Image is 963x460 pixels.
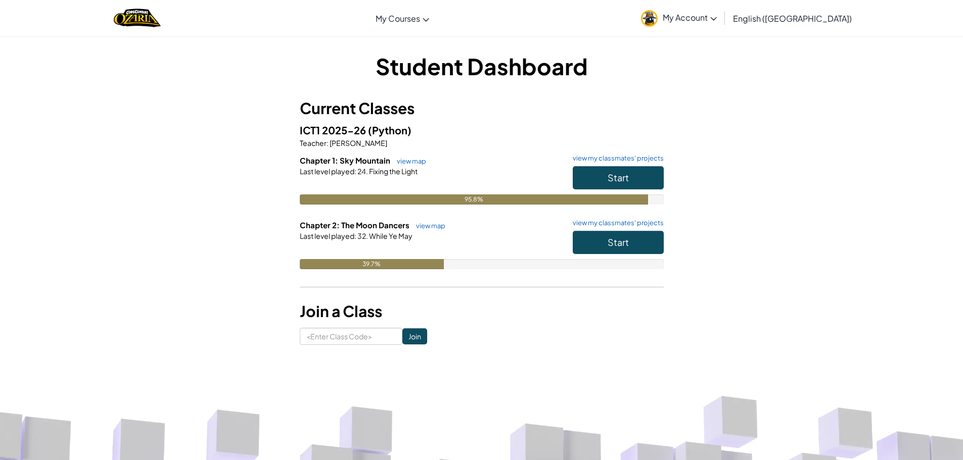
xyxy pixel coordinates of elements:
[329,138,387,147] span: [PERSON_NAME]
[371,5,434,32] a: My Courses
[354,167,356,176] span: :
[573,166,664,189] button: Start
[411,222,445,230] a: view map
[636,2,722,34] a: My Account
[300,231,354,240] span: Last level played
[368,231,412,240] span: While Ye May
[354,231,356,240] span: :
[641,10,658,27] img: avatar
[300,97,664,120] h3: Current Classes
[300,220,411,230] span: Chapter 2: The Moon Dancers
[327,138,329,147] span: :
[300,156,392,165] span: Chapter 1: Sky Mountain
[392,157,426,165] a: view map
[376,13,420,24] span: My Courses
[368,124,411,136] span: (Python)
[728,5,857,32] a: English ([GEOGRAPHIC_DATA])
[300,259,444,269] div: 39.7%
[300,138,327,147] span: Teacher
[733,13,852,24] span: English ([GEOGRAPHIC_DATA])
[568,220,664,226] a: view my classmates' projects
[300,124,368,136] span: ICT1 2025-26
[573,231,664,254] button: Start
[300,167,354,176] span: Last level played
[368,167,418,176] span: Fixing the Light
[300,300,664,323] h3: Join a Class
[356,167,368,176] span: 24.
[402,328,427,344] input: Join
[300,328,402,345] input: <Enter Class Code>
[114,8,161,28] img: Home
[663,12,717,23] span: My Account
[114,8,161,28] a: Ozaria by CodeCombat logo
[300,194,649,205] div: 95.8%
[608,236,629,248] span: Start
[568,155,664,162] a: view my classmates' projects
[300,50,664,82] h1: Student Dashboard
[356,231,368,240] span: 32.
[608,172,629,183] span: Start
